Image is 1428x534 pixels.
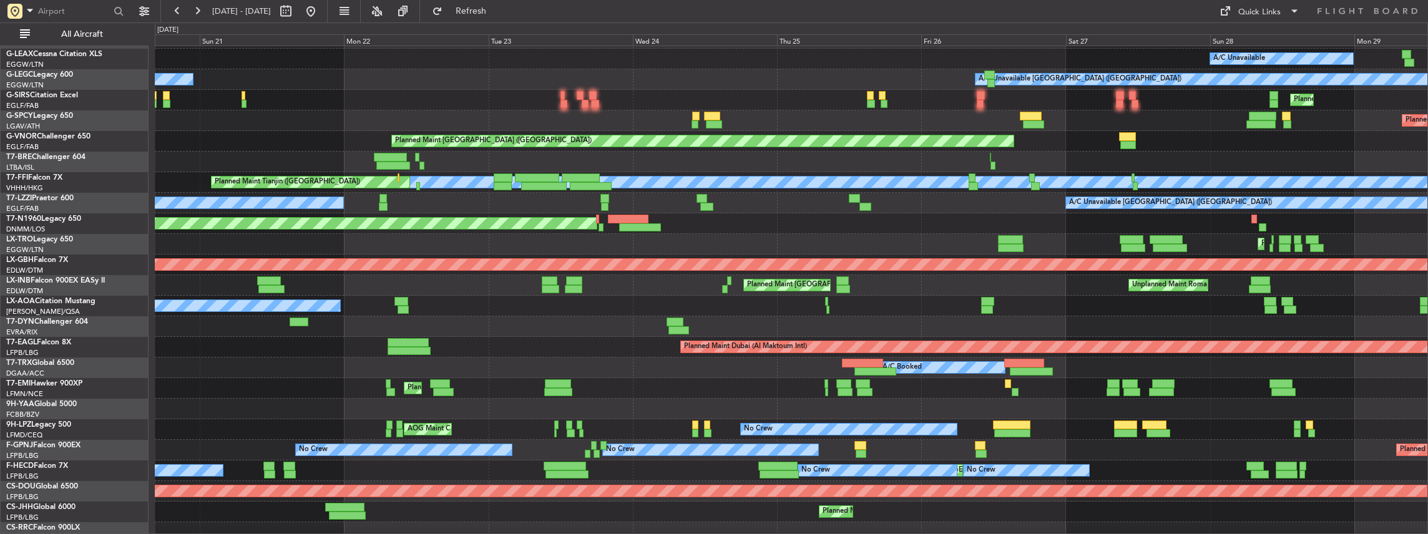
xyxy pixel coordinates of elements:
a: LX-INBFalcon 900EX EASy II [6,277,105,284]
div: Planned Maint Dubai (Al Maktoum Intl) [684,337,807,356]
span: T7-TRX [6,359,32,367]
div: Quick Links [1238,6,1281,19]
a: T7-FFIFalcon 7X [6,174,62,182]
span: CS-RRC [6,524,33,532]
span: LX-INB [6,277,31,284]
div: Fri 26 [921,34,1065,46]
div: Thu 25 [777,34,921,46]
span: [DATE] - [DATE] [212,6,271,17]
div: Planned Maint [GEOGRAPHIC_DATA] [408,379,527,397]
a: LX-GBHFalcon 7X [6,256,68,264]
div: A/C Unavailable [GEOGRAPHIC_DATA] ([GEOGRAPHIC_DATA]) [1069,193,1272,212]
span: T7-BRE [6,153,32,161]
a: 9H-YAAGlobal 5000 [6,400,77,408]
div: Planned Maint Tianjin ([GEOGRAPHIC_DATA]) [215,173,360,192]
a: CS-RRCFalcon 900LX [6,524,80,532]
a: FCBB/BZV [6,410,39,419]
a: T7-BREChallenger 604 [6,153,86,161]
span: G-LEGC [6,71,33,79]
a: EDLW/DTM [6,266,43,275]
a: T7-EMIHawker 900XP [6,380,82,387]
a: G-LEGCLegacy 600 [6,71,73,79]
a: LGAV/ATH [6,122,40,131]
a: T7-LZZIPraetor 600 [6,195,74,202]
a: EVRA/RIX [6,328,37,337]
a: T7-EAGLFalcon 8X [6,339,71,346]
a: T7-DYNChallenger 604 [6,318,88,326]
a: CS-DOUGlobal 6500 [6,483,78,490]
span: F-GPNJ [6,442,33,449]
a: T7-TRXGlobal 6500 [6,359,74,367]
a: F-HECDFalcon 7X [6,462,68,470]
a: LFMN/NCE [6,389,43,399]
span: T7-LZZI [6,195,32,202]
div: Sun 21 [200,34,344,46]
a: LTBA/ISL [6,163,34,172]
span: G-LEAX [6,51,33,58]
a: G-LEAXCessna Citation XLS [6,51,102,58]
a: DNMM/LOS [6,225,45,234]
span: F-HECD [6,462,34,470]
a: LFMD/CEQ [6,430,42,440]
a: EGLF/FAB [6,204,39,213]
span: CS-DOU [6,483,36,490]
a: EGLF/FAB [6,101,39,110]
span: All Aircraft [32,30,132,39]
a: DGAA/ACC [6,369,44,378]
a: CS-JHHGlobal 6000 [6,503,76,511]
div: Sat 27 [1066,34,1210,46]
div: Planned Maint [GEOGRAPHIC_DATA] ([GEOGRAPHIC_DATA]) [823,502,1019,521]
a: EDLW/DTM [6,286,43,296]
div: No Crew [744,420,773,439]
a: LX-AOACitation Mustang [6,298,95,305]
span: G-SPCY [6,112,33,120]
div: Planned Maint [GEOGRAPHIC_DATA] ([GEOGRAPHIC_DATA]) [747,276,944,294]
span: LX-AOA [6,298,35,305]
span: G-SIRS [6,92,30,99]
div: A/C Unavailable [1213,49,1265,68]
span: LX-GBH [6,256,34,264]
a: VHHH/HKG [6,183,43,193]
div: AOG Maint Cannes (Mandelieu) [408,420,507,439]
div: A/C Unavailable [GEOGRAPHIC_DATA] ([GEOGRAPHIC_DATA]) [979,70,1181,89]
span: LX-TRO [6,236,33,243]
a: 9H-LPZLegacy 500 [6,421,71,429]
a: F-GPNJFalcon 900EX [6,442,81,449]
div: Sun 28 [1210,34,1354,46]
a: G-SIRSCitation Excel [6,92,78,99]
div: [DATE] [157,25,178,36]
span: T7-N1960 [6,215,41,223]
span: T7-DYN [6,318,34,326]
a: LFPB/LBG [6,472,39,481]
div: No Crew [299,440,328,459]
button: Quick Links [1213,1,1306,21]
div: No Crew [801,461,830,480]
span: 9H-YAA [6,400,34,408]
div: Wed 24 [633,34,777,46]
div: Tue 23 [489,34,633,46]
a: EGGW/LTN [6,245,44,255]
a: EGGW/LTN [6,80,44,90]
span: T7-EAGL [6,339,37,346]
span: 9H-LPZ [6,421,31,429]
a: LFPB/LBG [6,451,39,460]
div: Planned Maint [GEOGRAPHIC_DATA] ([GEOGRAPHIC_DATA]) [395,132,592,150]
a: [PERSON_NAME]/QSA [6,307,80,316]
span: T7-EMI [6,380,31,387]
input: Airport [38,2,110,21]
a: T7-N1960Legacy 650 [6,215,81,223]
a: LFPB/LBG [6,348,39,357]
div: No Crew [606,440,635,459]
div: Unplanned Maint Roma (Ciampino) [1132,276,1244,294]
span: G-VNOR [6,133,37,140]
div: No Crew [967,461,995,480]
span: Refresh [445,7,497,16]
button: All Aircraft [14,24,135,44]
span: T7-FFI [6,174,28,182]
a: EGGW/LTN [6,60,44,69]
a: G-SPCYLegacy 650 [6,112,73,120]
a: LFPB/LBG [6,513,39,522]
a: LFPB/LBG [6,492,39,502]
span: CS-JHH [6,503,33,511]
a: EGLF/FAB [6,142,39,152]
